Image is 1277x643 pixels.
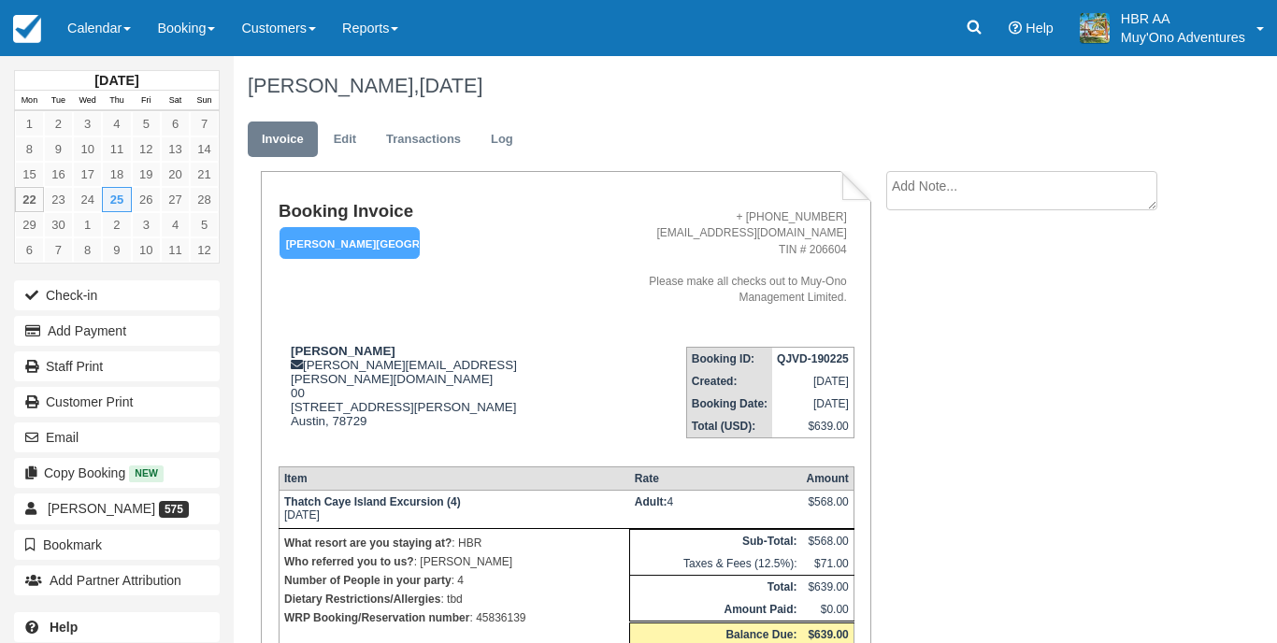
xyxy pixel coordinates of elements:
div: [PERSON_NAME][EMAIL_ADDRESS][PERSON_NAME][DOMAIN_NAME] 00 [STREET_ADDRESS][PERSON_NAME] Austin, 7... [279,344,604,451]
a: 6 [161,111,190,136]
a: 22 [15,187,44,212]
td: [DATE] [772,393,854,415]
p: : 45836139 [284,608,624,627]
p: Muy'Ono Adventures [1121,28,1245,47]
a: 10 [132,237,161,263]
th: Total: [630,576,802,599]
h1: Booking Invoice [279,202,604,221]
a: [PERSON_NAME] 575 [14,493,220,523]
strong: WRP Booking/Reservation number [284,611,469,624]
th: Total (USD): [686,415,772,438]
span: New [129,465,164,481]
a: 10 [73,136,102,162]
a: Transactions [372,121,475,158]
h1: [PERSON_NAME], [248,75,1178,97]
a: 6 [15,237,44,263]
p: : tbd [284,590,624,608]
strong: Adult [635,495,667,508]
a: 28 [190,187,219,212]
td: $639.00 [801,576,854,599]
a: 18 [102,162,131,187]
a: Log [477,121,527,158]
p: : HBR [284,534,624,552]
a: Help [14,612,220,642]
strong: What resort are you staying at? [284,536,452,550]
a: 15 [15,162,44,187]
a: 27 [161,187,190,212]
address: + [PHONE_NUMBER] [EMAIL_ADDRESS][DOMAIN_NAME] TIN # 206604 Please make all checks out to Muy-Ono ... [611,209,847,306]
th: Booking ID: [686,348,772,371]
th: Mon [15,91,44,111]
strong: Who referred you to us? [284,555,414,568]
th: Amount [801,467,854,491]
a: 9 [44,136,73,162]
span: [PERSON_NAME] [48,501,155,516]
a: 21 [190,162,219,187]
td: $0.00 [801,598,854,622]
a: Customer Print [14,387,220,417]
a: 17 [73,162,102,187]
strong: QJVD-190225 [777,352,849,365]
a: 13 [161,136,190,162]
button: Add Payment [14,316,220,346]
a: 3 [73,111,102,136]
div: $568.00 [806,495,848,523]
a: 26 [132,187,161,212]
td: 4 [630,491,802,529]
a: 12 [190,237,219,263]
th: Tue [44,91,73,111]
th: Sat [161,91,190,111]
b: Help [50,620,78,635]
a: Edit [320,121,370,158]
th: Rate [630,467,802,491]
p: : 4 [284,571,624,590]
span: 575 [159,501,189,518]
a: 7 [190,111,219,136]
td: $639.00 [772,415,854,438]
a: 24 [73,187,102,212]
button: Email [14,422,220,452]
th: Thu [102,91,131,111]
a: 5 [190,212,219,237]
a: Invoice [248,121,318,158]
p: HBR AA [1121,9,1245,28]
a: 23 [44,187,73,212]
button: Copy Booking New [14,458,220,488]
th: Item [279,467,629,491]
strong: Number of People in your party [284,574,452,587]
strong: [PERSON_NAME] [291,344,395,358]
a: 7 [44,237,73,263]
a: 11 [102,136,131,162]
a: 12 [132,136,161,162]
a: 1 [73,212,102,237]
strong: $639.00 [808,628,848,641]
a: 30 [44,212,73,237]
th: Fri [132,91,161,111]
a: 14 [190,136,219,162]
a: 29 [15,212,44,237]
img: A20 [1080,13,1110,43]
button: Bookmark [14,530,220,560]
a: 16 [44,162,73,187]
a: 9 [102,237,131,263]
a: 25 [102,187,131,212]
strong: Dietary Restrictions/Allergies [284,593,440,606]
span: [DATE] [419,74,482,97]
a: [PERSON_NAME][GEOGRAPHIC_DATA] [279,226,413,261]
a: 4 [102,111,131,136]
img: checkfront-main-nav-mini-logo.png [13,15,41,43]
a: 8 [73,237,102,263]
th: Amount Paid: [630,598,802,622]
td: [DATE] [279,491,629,529]
p: : [PERSON_NAME] [284,552,624,571]
td: [DATE] [772,370,854,393]
td: Taxes & Fees (12.5%): [630,552,802,576]
td: $71.00 [801,552,854,576]
td: $568.00 [801,530,854,553]
a: 2 [44,111,73,136]
a: 20 [161,162,190,187]
th: Sub-Total: [630,530,802,553]
a: 5 [132,111,161,136]
a: Staff Print [14,351,220,381]
th: Sun [190,91,219,111]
